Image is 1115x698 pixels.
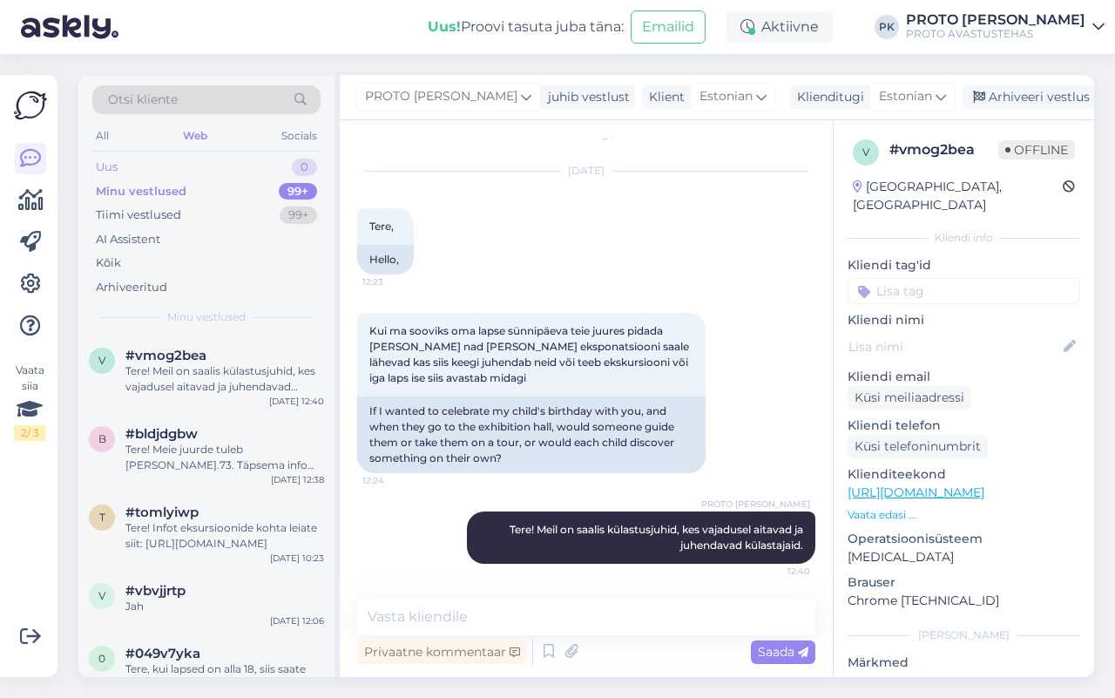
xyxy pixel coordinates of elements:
[853,178,1063,214] div: [GEOGRAPHIC_DATA], [GEOGRAPHIC_DATA]
[278,125,321,147] div: Socials
[998,140,1075,159] span: Offline
[848,311,1080,329] p: Kliendi nimi
[125,363,324,395] div: Tere! Meil on saalis külastusjuhid, kes vajadusel aitavad ja juhendavad külastajaid.
[98,354,105,367] span: v
[428,18,461,35] b: Uus!
[98,589,105,602] span: v
[108,91,178,109] span: Otsi kliente
[96,159,118,176] div: Uus
[179,125,211,147] div: Web
[369,324,692,384] span: Kui ma sooviks oma lapse sünnipäeva teie juures pidada [PERSON_NAME] nad [PERSON_NAME] eksponatsi...
[745,565,810,578] span: 12:40
[98,652,105,665] span: 0
[365,87,517,106] span: PROTO [PERSON_NAME]
[848,654,1080,672] p: Märkmed
[848,368,1080,386] p: Kliendi email
[92,125,112,147] div: All
[269,395,324,408] div: [DATE] 12:40
[125,505,199,520] span: #tomlyiwp
[98,432,106,445] span: b
[848,507,1080,523] p: Vaata edasi ...
[848,337,1060,356] input: Lisa nimi
[125,348,206,363] span: #vmog2bea
[125,599,324,614] div: Jah
[963,85,1097,109] div: Arhiveeri vestlus
[428,17,624,37] div: Proovi tasuta juba täna:
[369,220,394,233] span: Tere,
[96,183,186,200] div: Minu vestlused
[271,473,324,486] div: [DATE] 12:38
[848,386,971,410] div: Küsi meiliaadressi
[357,163,815,179] div: [DATE]
[848,592,1080,610] p: Chrome [TECHNICAL_ID]
[14,89,47,122] img: Askly Logo
[701,498,810,511] span: PROTO [PERSON_NAME]
[906,13,1085,27] div: PROTO [PERSON_NAME]
[357,245,414,274] div: Hello,
[125,646,200,661] span: #049v7yka
[906,13,1105,41] a: PROTO [PERSON_NAME]PROTO AVASTUSTEHAS
[280,207,317,224] div: 99+
[292,159,317,176] div: 0
[699,87,753,106] span: Estonian
[848,465,1080,484] p: Klienditeekond
[541,88,630,106] div: juhib vestlust
[99,511,105,524] span: t
[96,231,160,248] div: AI Assistent
[96,207,181,224] div: Tiimi vestlused
[848,278,1080,304] input: Lisa tag
[362,474,428,487] span: 12:24
[14,425,45,441] div: 2 / 3
[270,614,324,627] div: [DATE] 12:06
[848,435,988,458] div: Küsi telefoninumbrit
[862,146,869,159] span: v
[879,87,932,106] span: Estonian
[848,417,1080,435] p: Kliendi telefon
[357,396,706,473] div: If I wanted to celebrate my child's birthday with you, and when they go to the exhibition hall, w...
[357,640,527,664] div: Privaatne kommentaar
[848,573,1080,592] p: Brauser
[510,523,806,552] span: Tere! Meil on saalis külastusjuhid, kes vajadusel aitavad ja juhendavad külastajaid.
[758,644,808,660] span: Saada
[906,27,1085,41] div: PROTO AVASTUSTEHAS
[726,11,833,43] div: Aktiivne
[362,275,428,288] span: 12:23
[96,254,121,272] div: Kõik
[125,661,324,693] div: Tere, kui lapsed on alla 18, siis saate osta perepileti ja see maksab nädalavahetusel 40-eurot
[848,548,1080,566] p: [MEDICAL_DATA]
[125,426,198,442] span: #bldjdgbw
[848,230,1080,246] div: Kliendi info
[848,256,1080,274] p: Kliendi tag'id
[125,583,186,599] span: #vbvjjrtp
[270,552,324,565] div: [DATE] 10:23
[875,15,899,39] div: PK
[125,520,324,552] div: Tere! Infot eksursioonide kohta leiate siit: [URL][DOMAIN_NAME]
[848,627,1080,643] div: [PERSON_NAME]
[279,183,317,200] div: 99+
[631,10,706,44] button: Emailid
[642,88,685,106] div: Klient
[889,139,998,160] div: # vmog2bea
[790,88,864,106] div: Klienditugi
[848,485,984,500] a: [URL][DOMAIN_NAME]
[14,363,45,441] div: Vaata siia
[125,442,324,473] div: Tere! Meie juurde tuleb [PERSON_NAME].73. Täpsema info siia tuleku kohta leiate siit: [URL][DOMAI...
[167,309,246,325] span: Minu vestlused
[96,279,167,296] div: Arhiveeritud
[848,530,1080,548] p: Operatsioonisüsteem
